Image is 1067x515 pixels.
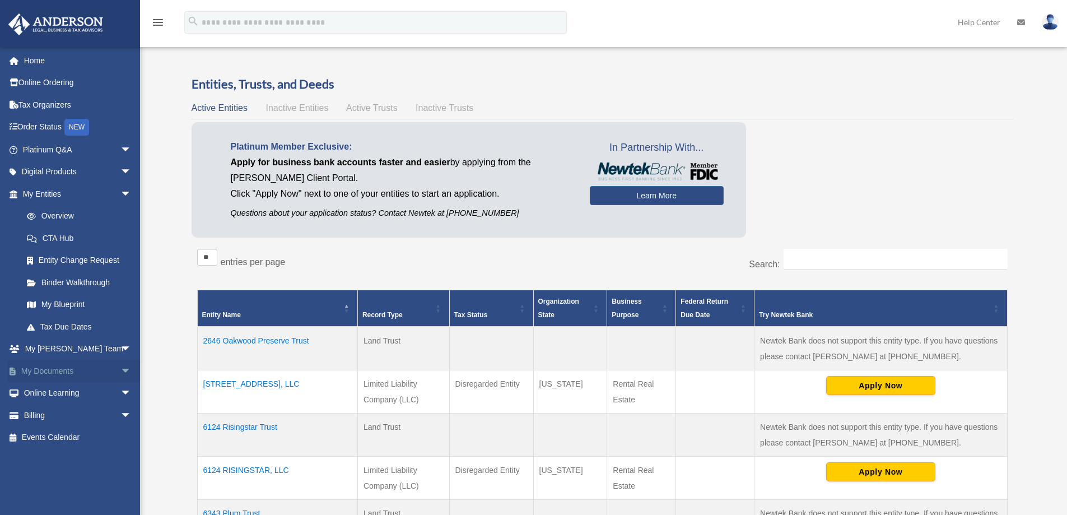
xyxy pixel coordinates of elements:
td: Disregarded Entity [449,370,533,414]
td: Limited Liability Company (LLC) [357,457,449,500]
span: arrow_drop_down [120,382,143,405]
th: Federal Return Due Date: Activate to sort [676,290,754,327]
a: My Entitiesarrow_drop_down [8,183,143,205]
a: My Blueprint [16,294,143,316]
a: My Documentsarrow_drop_down [8,360,148,382]
span: Apply for business bank accounts faster and easier [231,157,450,167]
div: NEW [64,119,89,136]
span: Entity Name [202,311,241,319]
td: 2646 Oakwood Preserve Trust [197,327,357,370]
div: Try Newtek Bank [759,308,990,322]
button: Apply Now [826,462,935,481]
span: Tax Status [454,311,488,319]
th: Entity Name: Activate to invert sorting [197,290,357,327]
a: CTA Hub [16,227,143,249]
label: Search: [749,259,780,269]
h3: Entities, Trusts, and Deeds [192,76,1013,93]
img: Anderson Advisors Platinum Portal [5,13,106,35]
span: Federal Return Due Date [681,298,728,319]
td: [US_STATE] [533,370,607,414]
img: NewtekBankLogoSM.png [595,163,718,180]
th: Record Type: Activate to sort [357,290,449,327]
p: Click "Apply Now" next to one of your entities to start an application. [231,186,573,202]
button: Apply Now [826,376,935,395]
i: menu [151,16,165,29]
span: Business Purpose [612,298,641,319]
a: Binder Walkthrough [16,271,143,294]
a: Overview [16,205,137,228]
span: Record Type [362,311,403,319]
td: 6124 RISINGSTAR, LLC [197,457,357,500]
td: Limited Liability Company (LLC) [357,370,449,414]
th: Organization State: Activate to sort [533,290,607,327]
td: Newtek Bank does not support this entity type. If you have questions please contact [PERSON_NAME]... [754,327,1007,370]
span: arrow_drop_down [120,338,143,361]
p: by applying from the [PERSON_NAME] Client Portal. [231,155,573,186]
span: arrow_drop_down [120,360,143,383]
a: Learn More [590,186,724,205]
span: arrow_drop_down [120,161,143,184]
span: arrow_drop_down [120,404,143,427]
p: Questions about your application status? Contact Newtek at [PHONE_NUMBER] [231,206,573,220]
td: Rental Real Estate [607,457,676,500]
span: Organization State [538,298,579,319]
td: [STREET_ADDRESS], LLC [197,370,357,414]
td: Rental Real Estate [607,370,676,414]
th: Business Purpose: Activate to sort [607,290,676,327]
a: Tax Due Dates [16,316,143,338]
a: Platinum Q&Aarrow_drop_down [8,138,148,161]
span: arrow_drop_down [120,183,143,206]
span: arrow_drop_down [120,138,143,161]
a: Online Ordering [8,72,148,94]
td: Land Trust [357,327,449,370]
span: Active Trusts [346,103,398,113]
a: Tax Organizers [8,94,148,116]
a: Order StatusNEW [8,116,148,139]
td: 6124 Risingstar Trust [197,414,357,457]
a: Billingarrow_drop_down [8,404,148,426]
a: My [PERSON_NAME] Teamarrow_drop_down [8,338,148,360]
a: menu [151,20,165,29]
span: Active Entities [192,103,248,113]
img: User Pic [1042,14,1059,30]
a: Digital Productsarrow_drop_down [8,161,148,183]
th: Tax Status: Activate to sort [449,290,533,327]
td: Newtek Bank does not support this entity type. If you have questions please contact [PERSON_NAME]... [754,414,1007,457]
span: Inactive Entities [265,103,328,113]
a: Events Calendar [8,426,148,449]
a: Entity Change Request [16,249,143,272]
a: Online Learningarrow_drop_down [8,382,148,405]
span: In Partnership With... [590,139,724,157]
label: entries per page [221,257,286,267]
p: Platinum Member Exclusive: [231,139,573,155]
td: Disregarded Entity [449,457,533,500]
i: search [187,15,199,27]
span: Inactive Trusts [416,103,473,113]
td: [US_STATE] [533,457,607,500]
a: Home [8,49,148,72]
th: Try Newtek Bank : Activate to sort [754,290,1007,327]
td: Land Trust [357,414,449,457]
